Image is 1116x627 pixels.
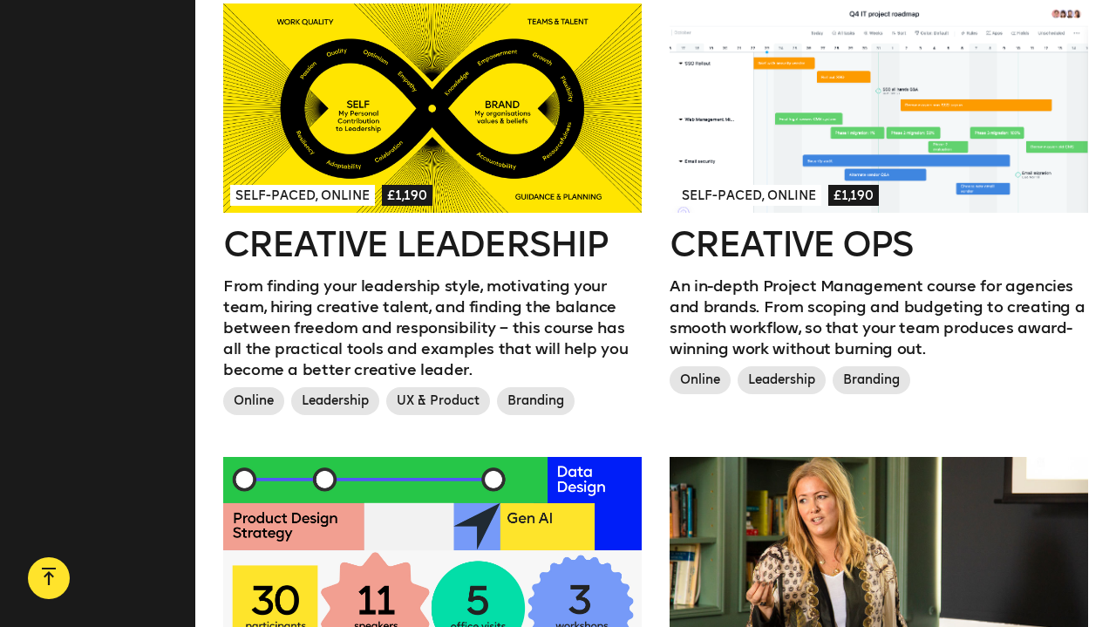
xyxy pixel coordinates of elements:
[497,387,575,415] span: Branding
[230,185,375,206] span: Self-paced, Online
[223,227,642,262] h2: Creative Leadership
[670,227,1088,262] h2: Creative Ops
[291,387,379,415] span: Leadership
[386,387,490,415] span: UX & Product
[223,276,642,380] p: From finding your leadership style, motivating your team, hiring creative talent, and finding the...
[738,366,826,394] span: Leadership
[382,185,432,206] span: £1,190
[670,366,731,394] span: Online
[223,387,284,415] span: Online
[670,3,1088,401] a: Self-paced, Online£1,190Creative OpsAn in-depth Project Management course for agencies and brands...
[670,276,1088,359] p: An in-depth Project Management course for agencies and brands. From scoping and budgeting to crea...
[828,185,879,206] span: £1,190
[833,366,910,394] span: Branding
[223,3,642,422] a: Self-paced, Online£1,190Creative LeadershipFrom finding your leadership style, motivating your te...
[677,185,821,206] span: Self-paced, Online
